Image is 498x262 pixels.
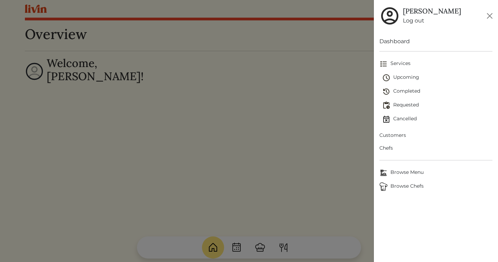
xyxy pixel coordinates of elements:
a: Customers [379,129,492,142]
img: Browse Menu [379,169,388,177]
img: schedule-fa401ccd6b27cf58db24c3bb5584b27dcd8bd24ae666a918e1c6b4ae8c451a22.svg [382,74,390,82]
a: Dashboard [379,37,492,46]
img: pending_actions-fd19ce2ea80609cc4d7bbea353f93e2f363e46d0f816104e4e0650fdd7f915cf.svg [382,101,390,110]
a: Cancelled [382,112,492,126]
h5: [PERSON_NAME] [403,7,461,15]
button: Close [484,10,495,21]
img: user_account-e6e16d2ec92f44fc35f99ef0dc9cddf60790bfa021a6ecb1c896eb5d2907b31c.svg [379,6,400,26]
img: history-2b446bceb7e0f53b931186bf4c1776ac458fe31ad3b688388ec82af02103cd45.svg [382,87,390,96]
a: Requested [382,99,492,112]
img: format_list_bulleted-ebc7f0161ee23162107b508e562e81cd567eeab2455044221954b09d19068e74.svg [379,60,388,68]
span: Chefs [379,144,492,152]
a: Completed [382,85,492,99]
span: Requested [382,101,492,110]
span: Customers [379,132,492,139]
a: Chefs [379,142,492,155]
img: event_cancelled-67e280bd0a9e072c26133efab016668ee6d7272ad66fa3c7eb58af48b074a3a4.svg [382,115,390,123]
a: Browse MenuBrowse Menu [379,166,492,180]
span: Completed [382,87,492,96]
a: Upcoming [382,71,492,85]
img: Browse Chefs [379,183,388,191]
span: Browse Menu [379,169,492,177]
span: Cancelled [382,115,492,123]
span: Upcoming [382,74,492,82]
a: Services [379,57,492,71]
span: Browse Chefs [379,183,492,191]
a: Log out [403,17,461,25]
a: ChefsBrowse Chefs [379,180,492,194]
span: Services [379,60,492,68]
